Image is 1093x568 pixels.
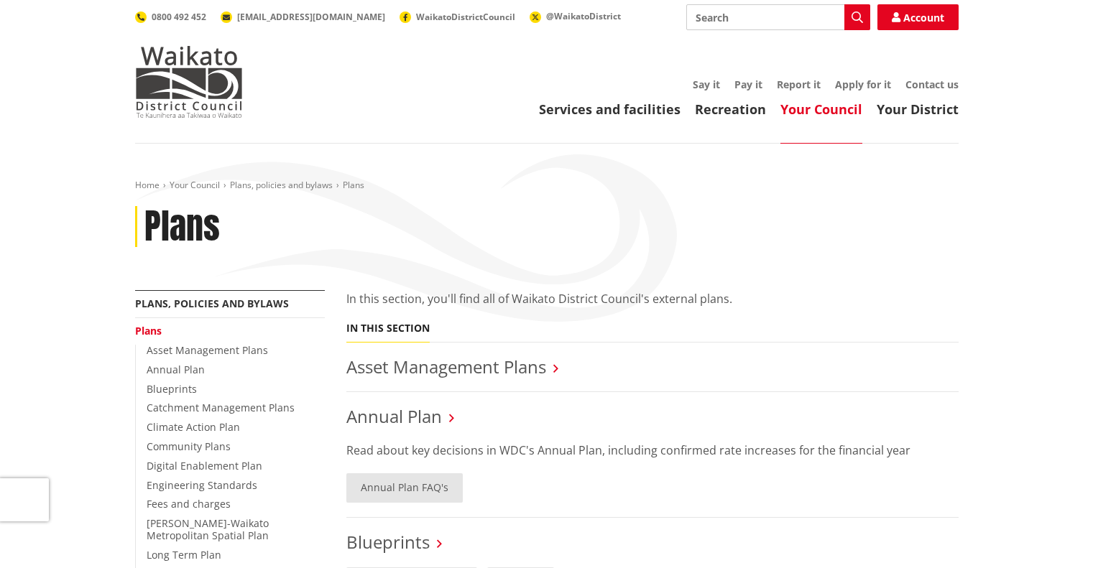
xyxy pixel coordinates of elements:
[530,10,621,22] a: @WaikatoDistrict
[135,179,160,191] a: Home
[346,530,430,554] a: Blueprints
[147,548,221,562] a: Long Term Plan
[147,343,268,357] a: Asset Management Plans
[777,78,821,91] a: Report it
[147,478,257,492] a: Engineering Standards
[346,404,442,428] a: Annual Plan
[877,4,959,30] a: Account
[147,459,262,472] a: Digital Enablement Plan
[237,11,385,23] span: [EMAIL_ADDRESS][DOMAIN_NAME]
[144,206,220,248] h1: Plans
[346,442,959,459] p: Read about key decisions in WDC's Annual Plan, including confirmed rate increases for the financi...
[539,101,681,118] a: Services and facilities
[152,11,206,23] span: 0800 492 452
[695,101,766,118] a: Recreation
[693,78,720,91] a: Say it
[135,180,959,192] nav: breadcrumb
[170,179,220,191] a: Your Council
[230,179,333,191] a: Plans, policies and bylaws
[346,290,959,307] p: In this section, you'll find all of Waikato District Council's external plans.
[346,322,430,335] h5: In this section
[147,401,295,414] a: Catchment Management Plans
[147,497,231,511] a: Fees and charges
[135,324,162,337] a: Plans
[346,355,546,378] a: Asset Management Plans
[686,4,870,30] input: Search input
[734,78,762,91] a: Pay it
[780,101,862,118] a: Your Council
[147,382,197,396] a: Blueprints
[221,11,385,23] a: [EMAIL_ADDRESS][DOMAIN_NAME]
[147,516,269,542] a: [PERSON_NAME]-Waikato Metropolitan Spatial Plan
[905,78,959,91] a: Contact us
[343,179,364,191] span: Plans
[135,46,243,118] img: Waikato District Council - Te Kaunihera aa Takiwaa o Waikato
[400,11,515,23] a: WaikatoDistrictCouncil
[147,439,231,453] a: Community Plans
[835,78,891,91] a: Apply for it
[135,297,289,310] a: Plans, policies and bylaws
[546,10,621,22] span: @WaikatoDistrict
[416,11,515,23] span: WaikatoDistrictCouncil
[135,11,206,23] a: 0800 492 452
[346,473,463,503] a: Annual Plan FAQ's
[877,101,959,118] a: Your District
[147,363,205,376] a: Annual Plan
[147,420,240,434] a: Climate Action Plan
